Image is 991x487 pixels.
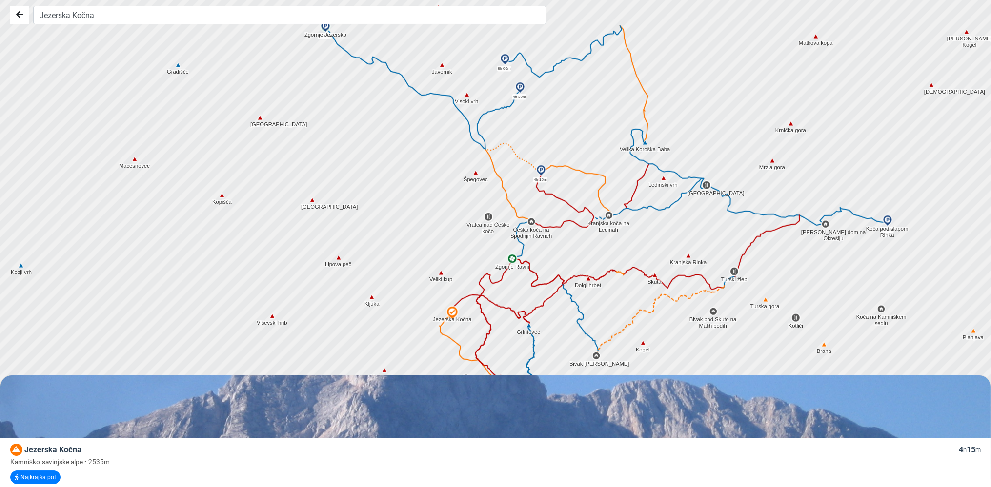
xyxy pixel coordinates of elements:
[963,447,967,454] small: h
[24,445,81,454] span: Jezerska Kočna
[10,470,61,484] button: Najkrajša pot
[10,6,29,24] button: Nazaj
[959,445,981,454] span: 4 15
[975,447,981,454] small: m
[10,457,981,467] div: Kamniško-savinjske alpe • 2535m
[33,6,546,24] input: Iskanje...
